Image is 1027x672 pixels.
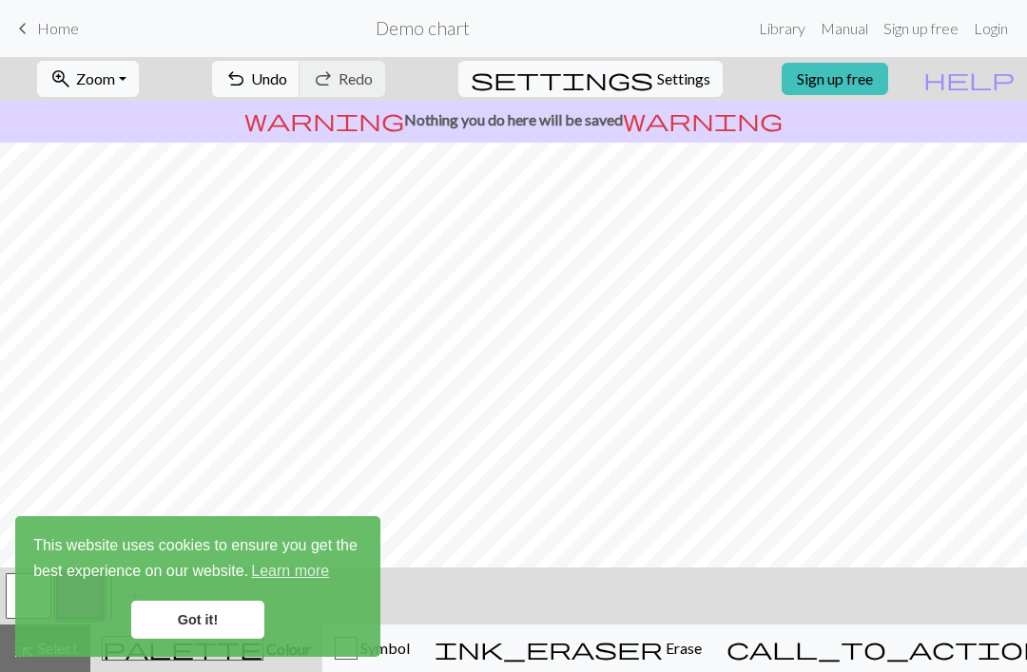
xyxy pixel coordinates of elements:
[131,601,264,639] a: dismiss cookie message
[11,12,79,45] a: Home
[458,61,723,97] button: SettingsSettings
[876,10,966,48] a: Sign up free
[657,67,710,90] span: Settings
[11,15,34,42] span: keyboard_arrow_left
[663,639,702,657] span: Erase
[471,67,653,90] i: Settings
[782,63,888,95] a: Sign up free
[49,66,72,92] span: zoom_in
[966,10,1016,48] a: Login
[37,61,139,97] button: Zoom
[224,66,247,92] span: undo
[358,639,410,657] span: Symbol
[623,106,783,133] span: warning
[8,108,1019,131] p: Nothing you do here will be saved
[376,17,470,39] h2: Demo chart
[923,66,1015,92] span: help
[76,69,115,87] span: Zoom
[435,635,663,662] span: ink_eraser
[37,19,79,37] span: Home
[244,106,404,133] span: warning
[251,69,287,87] span: Undo
[813,10,876,48] a: Manual
[422,624,714,672] button: Erase
[751,10,813,48] a: Library
[248,557,332,586] a: learn more about cookies
[212,61,300,97] button: Undo
[471,66,653,92] span: settings
[12,635,35,662] span: highlight_alt
[15,516,380,657] div: cookieconsent
[33,534,362,586] span: This website uses cookies to ensure you get the best experience on our website.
